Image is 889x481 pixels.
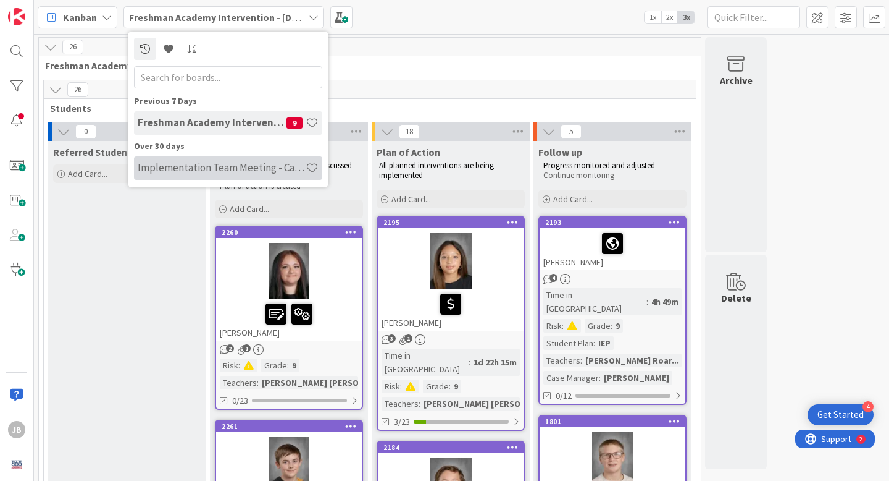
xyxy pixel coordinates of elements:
span: : [449,380,451,393]
div: 2195[PERSON_NAME] [378,217,524,331]
div: 2261 [216,421,362,432]
div: 9 [289,359,299,372]
div: 9 [451,380,461,393]
div: Grade [423,380,449,393]
div: IEP [595,336,614,350]
div: [PERSON_NAME] [601,371,672,385]
span: -Plan of action is created [217,181,301,191]
span: Add Card... [553,194,593,205]
span: : [599,371,601,385]
span: 2 [226,344,234,352]
span: 1x [645,11,661,23]
span: : [257,376,259,389]
img: avatar [8,456,25,473]
div: 2195 [378,217,524,228]
div: Delete [721,291,751,305]
div: 2193[PERSON_NAME] [540,217,685,270]
span: 26 [62,40,83,54]
span: : [287,359,289,372]
div: 4 [862,401,874,412]
p: -Continue monitoring [541,171,684,181]
div: Teachers [543,354,580,367]
div: [PERSON_NAME] [540,228,685,270]
span: 3 [388,334,396,343]
div: 1801 [545,417,685,426]
img: Visit kanbanzone.com [8,8,25,25]
div: Risk [220,359,238,372]
span: -Progress monitored and adjusted [541,160,655,171]
h4: Implementation Team Meeting - Career Themed [138,161,306,174]
div: 4h 49m [648,295,682,309]
span: : [580,354,582,367]
div: Grade [585,319,611,333]
span: : [469,355,470,369]
div: 2195 [383,218,524,227]
span: 3x [678,11,695,23]
div: Student Plan [543,336,593,350]
div: 2260 [222,228,362,237]
div: Get Started [817,409,864,421]
span: 1 [243,344,251,352]
span: : [400,380,402,393]
span: 0/23 [232,394,248,407]
div: 2260 [216,227,362,238]
span: 1 [404,334,412,343]
div: Archive [720,73,753,88]
div: 2193 [540,217,685,228]
span: Freshman Academy [45,59,685,72]
div: Risk [382,380,400,393]
span: 3/23 [394,415,410,428]
span: 18 [399,124,420,139]
input: Quick Filter... [707,6,800,28]
div: 2261 [222,422,362,431]
span: Add Card... [391,194,431,205]
span: : [419,397,420,411]
span: : [593,336,595,350]
span: : [238,359,240,372]
span: : [562,319,564,333]
span: 0/12 [556,389,572,402]
div: [PERSON_NAME] [216,299,362,341]
span: All planned interventions are being implemented [379,160,496,181]
div: Time in [GEOGRAPHIC_DATA] [543,288,646,315]
div: 2260[PERSON_NAME] [216,227,362,341]
div: [PERSON_NAME] [PERSON_NAME] Roar... [420,397,588,411]
span: Kanban [63,10,97,25]
div: Over 30 days [134,140,322,153]
span: Plan of Action [377,146,440,158]
span: : [646,295,648,309]
div: [PERSON_NAME] [378,289,524,331]
div: 1d 22h 15m [470,355,520,369]
div: Case Manager [543,371,599,385]
span: 4 [549,274,557,282]
span: Add Card... [230,203,269,215]
div: Teachers [220,376,257,389]
span: Add Card... [68,168,107,179]
span: 5 [561,124,582,139]
span: 0 [75,124,96,139]
div: [PERSON_NAME] [PERSON_NAME]... [259,376,405,389]
span: Follow up [538,146,582,158]
span: 26 [67,82,88,97]
div: Teachers [382,397,419,411]
span: Students [50,102,680,114]
div: 2184 [383,443,524,452]
span: 9 [286,117,303,129]
div: 2 [64,5,67,15]
div: Risk [543,319,562,333]
h4: Freshman Academy Intervention - [DATE]-[DATE] [138,116,286,129]
div: Grade [261,359,287,372]
span: : [611,319,612,333]
div: [PERSON_NAME] Roar... [582,354,682,367]
div: Open Get Started checklist, remaining modules: 4 [808,404,874,425]
div: Previous 7 Days [134,95,322,108]
div: 2193 [545,218,685,227]
div: 1801 [540,416,685,427]
div: Time in [GEOGRAPHIC_DATA] [382,349,469,376]
b: Freshman Academy Intervention - [DATE]-[DATE] [129,11,344,23]
div: 9 [612,319,623,333]
input: Search for boards... [134,66,322,88]
div: 2184 [378,442,524,453]
span: 2x [661,11,678,23]
span: Support [26,2,56,17]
